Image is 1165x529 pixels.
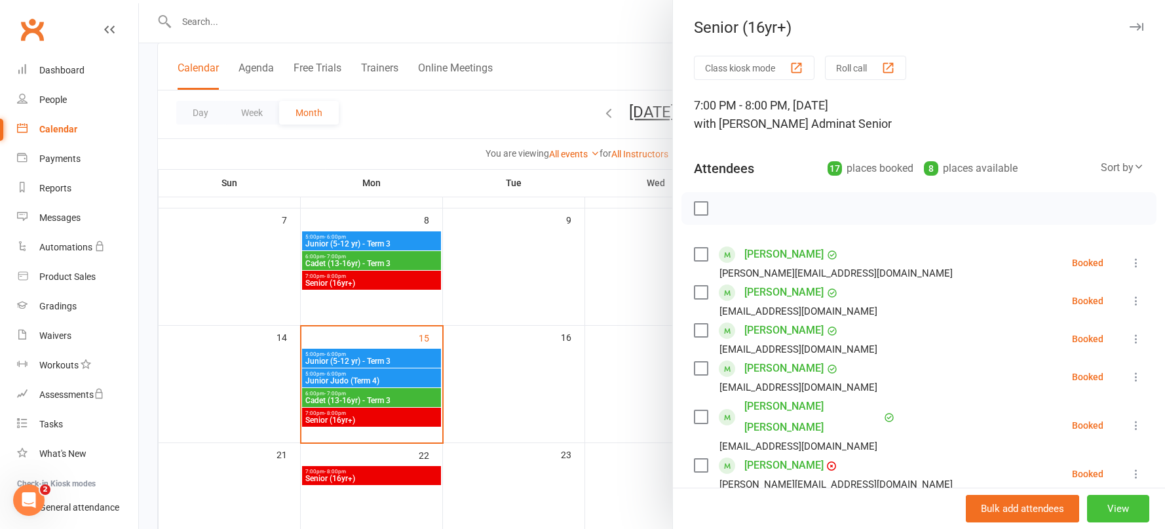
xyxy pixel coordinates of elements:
div: Calendar [39,124,77,134]
div: Tasks [39,419,63,429]
div: Messages [39,212,81,223]
a: Messages [17,203,138,233]
div: General attendance [39,502,119,513]
div: 7:00 PM - 8:00 PM, [DATE] [694,96,1144,133]
button: View [1087,495,1149,522]
div: Booked [1072,296,1103,305]
span: with [PERSON_NAME] Admin [694,117,845,130]
div: 17 [828,161,842,176]
div: [EMAIL_ADDRESS][DOMAIN_NAME] [719,341,877,358]
span: 2 [40,484,50,495]
iframe: Intercom live chat [13,484,45,516]
div: Assessments [39,389,104,400]
a: Workouts [17,351,138,380]
div: [PERSON_NAME][EMAIL_ADDRESS][DOMAIN_NAME] [719,476,953,493]
div: Reports [39,183,71,193]
div: Gradings [39,301,77,311]
div: Workouts [39,360,79,370]
div: [PERSON_NAME][EMAIL_ADDRESS][DOMAIN_NAME] [719,265,953,282]
a: Payments [17,144,138,174]
div: 8 [924,161,938,176]
div: Booked [1072,334,1103,343]
a: Reports [17,174,138,203]
div: Senior (16yr+) [673,18,1165,37]
a: Calendar [17,115,138,144]
a: [PERSON_NAME] [PERSON_NAME] [744,396,881,438]
a: General attendance kiosk mode [17,493,138,522]
div: Attendees [694,159,754,178]
a: Gradings [17,292,138,321]
div: What's New [39,448,86,459]
div: Dashboard [39,65,85,75]
div: Waivers [39,330,71,341]
div: [EMAIL_ADDRESS][DOMAIN_NAME] [719,438,877,455]
a: Dashboard [17,56,138,85]
div: Booked [1072,469,1103,479]
a: Assessments [17,380,138,410]
a: [PERSON_NAME] [744,244,824,265]
a: Product Sales [17,262,138,292]
span: at Senior [845,117,892,130]
div: Payments [39,153,81,164]
div: Booked [1072,258,1103,267]
div: Sort by [1101,159,1144,176]
a: People [17,85,138,115]
button: Roll call [825,56,906,80]
a: Waivers [17,321,138,351]
div: Booked [1072,421,1103,430]
button: Class kiosk mode [694,56,814,80]
div: [EMAIL_ADDRESS][DOMAIN_NAME] [719,379,877,396]
a: [PERSON_NAME] [744,358,824,379]
div: Product Sales [39,271,96,282]
div: places booked [828,159,913,178]
a: Clubworx [16,13,48,46]
div: People [39,94,67,105]
div: [EMAIL_ADDRESS][DOMAIN_NAME] [719,303,877,320]
a: Automations [17,233,138,262]
a: [PERSON_NAME] [744,282,824,303]
button: Bulk add attendees [966,495,1079,522]
a: What's New [17,439,138,469]
a: [PERSON_NAME] [744,320,824,341]
div: places available [924,159,1018,178]
a: [PERSON_NAME] [744,455,824,476]
div: Booked [1072,372,1103,382]
a: Tasks [17,410,138,439]
div: Automations [39,242,92,252]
